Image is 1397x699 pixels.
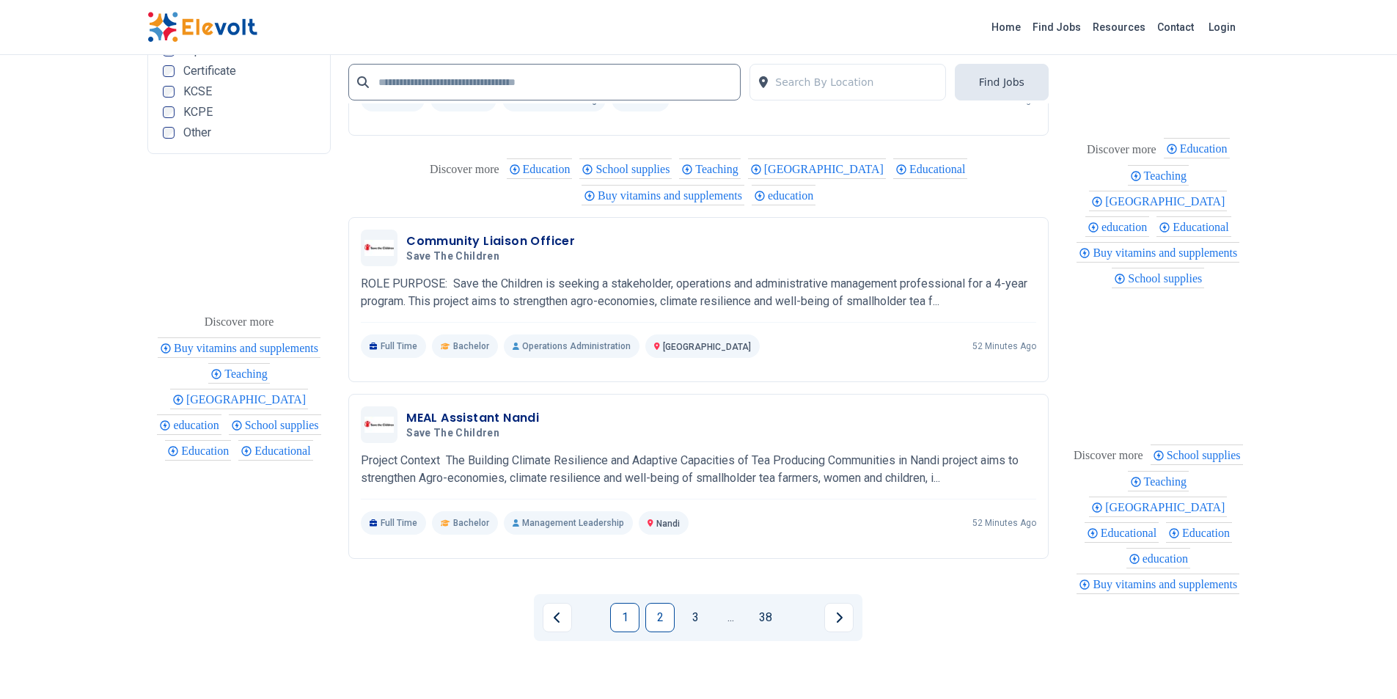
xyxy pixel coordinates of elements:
[1087,15,1151,39] a: Resources
[254,444,315,457] span: Educational
[598,189,747,202] span: Buy vitamins and supplements
[752,185,815,205] div: education
[1101,221,1151,233] span: education
[364,417,394,433] img: Save The Children
[147,12,257,43] img: Elevolt
[170,389,308,409] div: Nairobi
[1126,548,1190,568] div: education
[183,45,226,56] span: Diploma
[158,337,320,358] div: Buy vitamins and supplements
[1128,165,1189,186] div: Teaching
[364,240,394,256] img: Save The Children
[183,86,212,98] span: KCSE
[1101,527,1161,539] span: Educational
[430,159,499,180] div: These are topics related to the article that might interest you
[1089,497,1227,517] div: Nairobi
[1085,522,1159,543] div: Educational
[1151,444,1243,465] div: School supplies
[1105,195,1229,208] span: [GEOGRAPHIC_DATA]
[1093,578,1242,590] span: Buy vitamins and supplements
[1144,169,1191,182] span: Teaching
[453,517,489,529] span: Bachelor
[163,127,175,139] input: Other
[406,233,575,250] h3: Community Liaison Officer
[1093,246,1242,259] span: Buy vitamins and supplements
[972,517,1036,529] p: 52 minutes ago
[1173,221,1233,233] span: Educational
[1074,445,1143,466] div: These are topics related to the article that might interest you
[238,440,312,461] div: Educational
[1182,527,1234,539] span: Education
[173,419,223,431] span: education
[748,158,886,179] div: Nairobi
[595,163,674,175] span: School supplies
[1166,522,1232,543] div: Education
[245,419,323,431] span: School supplies
[361,275,1036,310] p: ROLE PURPOSE: Save the Children is seeking a stakeholder, operations and administrative managemen...
[361,334,426,358] p: Full Time
[1143,552,1192,565] span: education
[361,452,1036,487] p: Project Context The Building Climate Resilience and Adaptive Capacities of Tea Producing Communit...
[163,86,175,98] input: KCSE
[205,312,274,332] div: These are topics related to the article that might interest you
[1077,574,1239,594] div: Buy vitamins and supplements
[361,511,426,535] p: Full Time
[361,406,1036,535] a: Save The ChildrenMEAL Assistant NandiSave The ChildrenProject Context The Building Climate Resili...
[504,511,633,535] p: Management Leadership
[453,340,489,352] span: Bachelor
[406,250,499,263] span: Save The Children
[1105,501,1229,513] span: [GEOGRAPHIC_DATA]
[681,603,710,632] a: Page 3
[1180,142,1232,155] span: Education
[645,603,675,632] a: Page 2
[679,158,740,179] div: Teaching
[1151,15,1200,39] a: Contact
[1112,268,1204,288] div: School supplies
[543,603,572,632] a: Previous page
[1087,139,1156,160] div: These are topics related to the article that might interest you
[824,603,854,632] a: Next page
[186,393,310,406] span: [GEOGRAPHIC_DATA]
[1128,272,1206,285] span: School supplies
[224,367,271,380] span: Teaching
[610,603,639,632] a: Page 1 is your current page
[768,189,818,202] span: education
[543,603,854,632] ul: Pagination
[163,106,175,118] input: KCPE
[986,15,1027,39] a: Home
[181,444,233,457] span: Education
[716,603,745,632] a: Jump forward
[1128,471,1189,491] div: Teaching
[183,127,211,139] span: Other
[165,440,231,461] div: Education
[1085,216,1149,237] div: education
[1027,15,1087,39] a: Find Jobs
[361,230,1036,358] a: Save The ChildrenCommunity Liaison OfficerSave The ChildrenROLE PURPOSE: Save the Children is see...
[229,414,321,435] div: School supplies
[582,185,744,205] div: Buy vitamins and supplements
[1077,242,1239,263] div: Buy vitamins and supplements
[764,163,888,175] span: [GEOGRAPHIC_DATA]
[656,519,680,529] span: Nandi
[909,163,969,175] span: Educational
[893,158,967,179] div: Educational
[174,342,323,354] span: Buy vitamins and supplements
[208,363,269,384] div: Teaching
[1089,191,1227,211] div: Nairobi
[406,409,539,427] h3: MEAL Assistant Nandi
[1156,216,1231,237] div: Educational
[406,427,499,440] span: Save The Children
[579,158,672,179] div: School supplies
[955,64,1049,100] button: Find Jobs
[507,158,573,179] div: Education
[972,340,1036,352] p: 52 minutes ago
[523,163,575,175] span: Education
[1200,12,1244,42] a: Login
[504,334,639,358] p: Operations Administration
[1324,629,1397,699] iframe: Chat Widget
[183,65,236,77] span: Certificate
[183,106,213,118] span: KCPE
[663,342,751,352] span: [GEOGRAPHIC_DATA]
[1164,138,1230,158] div: Education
